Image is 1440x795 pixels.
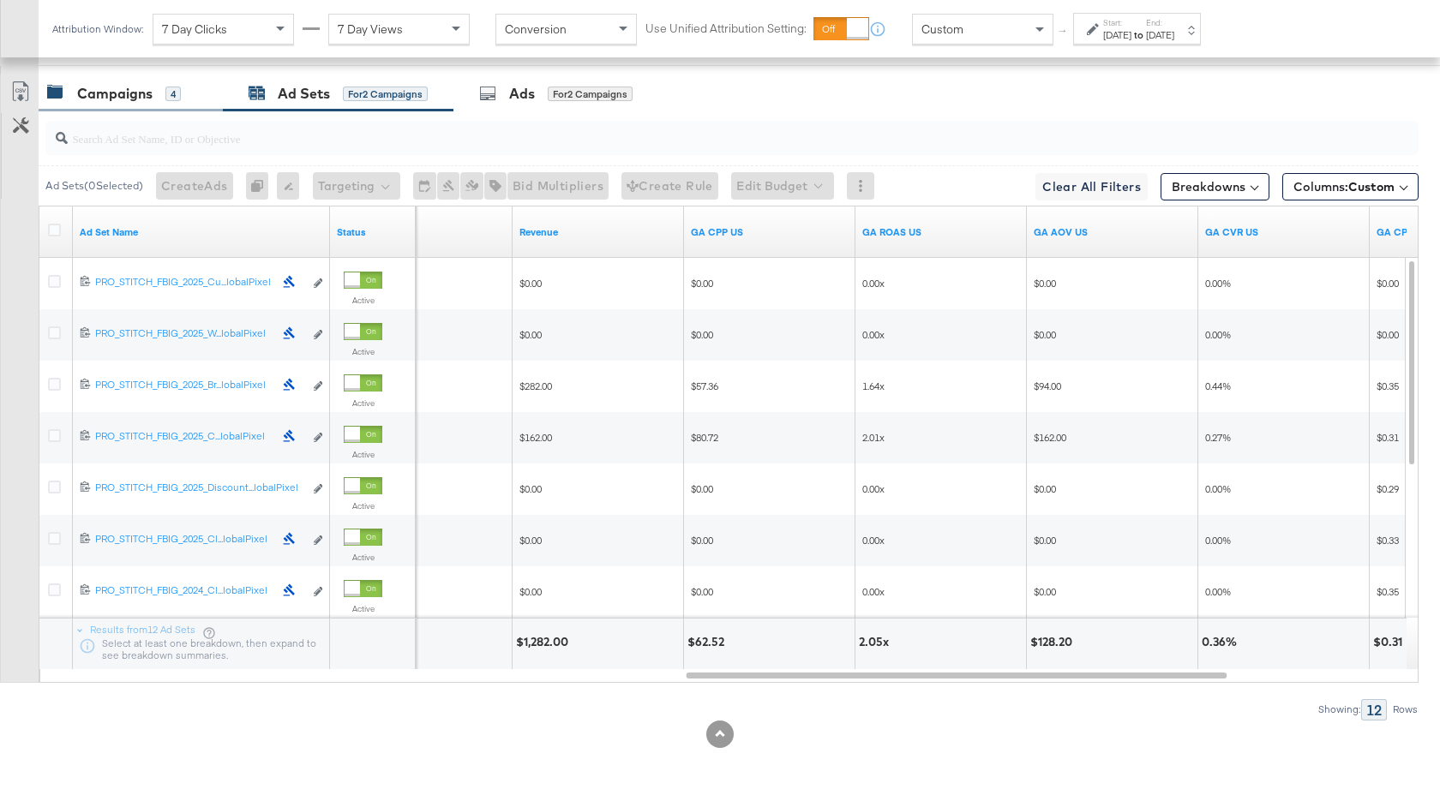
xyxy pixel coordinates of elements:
div: $0.31 [1373,634,1407,650]
span: 0.00% [1205,482,1231,495]
span: $0.00 [519,328,542,341]
span: $0.00 [519,585,542,598]
a: PRO_STITCH_FBIG_2024_Cl...lobalPixel [95,583,273,601]
button: Breakdowns [1161,173,1269,200]
div: PRO_STITCH_FBIG_2025_Cu...lobalPixel [95,275,273,289]
span: 0.00% [1205,585,1231,598]
div: Showing: [1317,703,1361,715]
span: 0.27% [1205,431,1231,444]
a: PRO_STITCH_FBIG_2025_Cu...lobalPixel [95,275,273,293]
label: Active [344,552,382,563]
a: PRO_STITCH_FBIG_2025_Br...lobalPixel [95,378,273,396]
div: [DATE] [1146,28,1174,42]
a: Your Ad Set name. [80,225,323,239]
label: End: [1146,17,1174,28]
label: Active [344,295,382,306]
label: Active [344,346,382,357]
span: $0.00 [1034,585,1056,598]
a: PRO_STITCH_FBIG_2025_Cl...lobalPixel [95,532,273,550]
div: 0.36% [1202,634,1242,650]
a: PRO_STITCH_FBIG_2025_C...lobalPixel [95,429,273,447]
span: 1.64x [862,380,885,392]
span: $162.00 [1034,431,1066,444]
span: Custom [921,21,963,37]
span: 0.00x [862,328,885,341]
div: PRO_STITCH_FBIG_2025_W...lobalPixel [95,326,273,340]
span: $282.00 [519,380,552,392]
div: Ad Sets [278,84,330,104]
label: Use Unified Attribution Setting: [645,21,807,37]
div: Ads [509,84,535,104]
span: $0.00 [1377,277,1399,290]
span: 0.00x [862,534,885,547]
a: Spend/GA Transactions [691,225,849,239]
div: [DATE] [1103,28,1131,42]
label: Active [344,500,382,511]
div: 2.05x [859,634,894,650]
input: Search Ad Set Name, ID or Objective [68,115,1294,148]
span: $57.36 [691,380,718,392]
span: $0.00 [691,328,713,341]
div: 0 [246,172,277,200]
div: Campaigns [77,84,153,104]
div: PRO_STITCH_FBIG_2025_Discount...lobalPixel [95,481,303,494]
span: Custom [1348,179,1395,194]
div: PRO_STITCH_FBIG_2025_Cl...lobalPixel [95,532,273,546]
div: PRO_STITCH_FBIG_2025_Br...lobalPixel [95,378,273,392]
span: $0.00 [519,534,542,547]
a: PRO_STITCH_FBIG_2025_W...lobalPixel [95,326,273,344]
span: $0.00 [519,482,542,495]
a: GA Revenue/GA Transactions [1034,225,1191,239]
div: for 2 Campaigns [548,87,633,102]
label: Active [344,397,382,409]
button: Columns:Custom [1282,173,1419,200]
span: $0.00 [691,277,713,290]
span: $0.00 [1034,482,1056,495]
span: $0.00 [691,482,713,495]
span: 2.01x [862,431,885,444]
span: $0.00 [519,277,542,290]
a: PRO_STITCH_FBIG_2025_Discount...lobalPixel [95,481,303,499]
span: $80.72 [691,431,718,444]
span: $0.33 [1377,534,1399,547]
label: Active [344,603,382,614]
div: $1,282.00 [516,634,573,650]
span: Conversion [505,21,567,37]
span: 0.00% [1205,328,1231,341]
div: for 2 Campaigns [343,87,428,102]
div: Rows [1392,703,1419,715]
div: $62.52 [687,634,729,650]
div: 4 [165,87,181,102]
span: 0.00x [862,277,885,290]
div: 12 [1361,699,1387,720]
a: GA Transactions/Clicks [1205,225,1363,239]
div: PRO_STITCH_FBIG_2025_C...lobalPixel [95,429,273,443]
strong: to [1131,28,1146,41]
span: $0.00 [1034,534,1056,547]
button: Clear All Filters [1035,173,1148,200]
a: Transactions - The total number of transactions [348,225,506,239]
div: $128.20 [1030,634,1077,650]
span: 7 Day Views [338,21,403,37]
span: 0.00% [1205,277,1231,290]
span: $0.00 [1034,328,1056,341]
span: 0.00x [862,482,885,495]
span: $0.35 [1377,380,1399,392]
a: GA Revenue/Spend [862,225,1020,239]
span: 0.00% [1205,534,1231,547]
span: $0.00 [1377,328,1399,341]
label: Start: [1103,17,1131,28]
div: Ad Sets ( 0 Selected) [45,178,143,194]
div: Attribution Window: [51,23,144,35]
span: $0.00 [1034,277,1056,290]
span: ↑ [1055,29,1071,35]
a: Transaction Revenue - The total sale revenue (excluding shipping and tax) of the transaction [519,225,677,239]
span: $162.00 [519,431,552,444]
span: $0.00 [691,585,713,598]
span: $0.31 [1377,431,1399,444]
span: 0.44% [1205,380,1231,392]
span: $0.00 [691,534,713,547]
span: $94.00 [1034,380,1061,392]
span: Clear All Filters [1042,176,1141,198]
span: 7 Day Clicks [162,21,227,37]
